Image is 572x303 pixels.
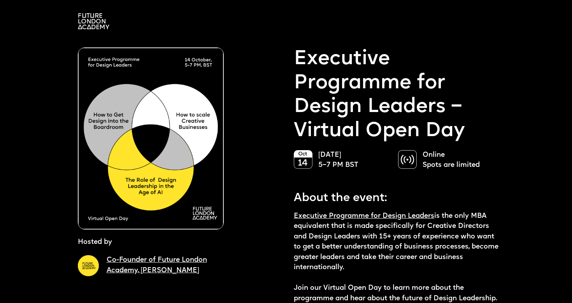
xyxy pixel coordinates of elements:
img: A logo saying in 3 lines: Future London Academy [78,13,109,29]
img: A yellow circle with Future London Academy logo [78,255,99,276]
p: Hosted by [78,237,112,247]
a: Executive Programme for Design Leaders [294,213,434,219]
p: About the event: [294,186,502,207]
a: Co-Founder of Future London Academy, [PERSON_NAME] [107,257,207,273]
p: Online Spots are limited [423,150,494,171]
p: Executive Programme for Design Leaders – Virtual Open Day [294,47,502,144]
p: [DATE] 5–7 PM BST [318,150,390,171]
